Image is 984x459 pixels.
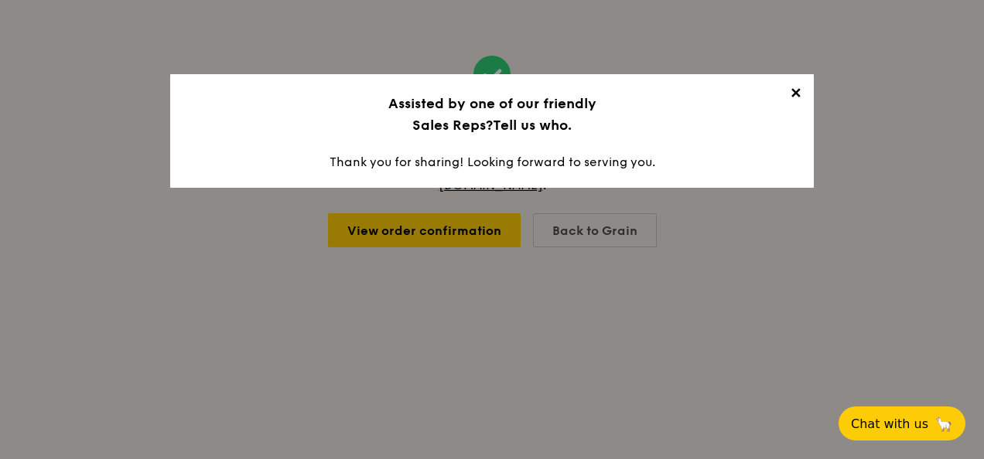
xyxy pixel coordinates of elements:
[839,406,965,440] button: Chat with us🦙
[189,93,795,136] h3: Assisted by one of our friendly Sales Reps?
[934,415,953,433] span: 🦙
[851,416,928,431] span: Chat with us
[784,85,806,107] span: ✕
[170,74,814,188] div: Thank you for sharing! Looking forward to serving you.
[493,117,572,134] span: Tell us who.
